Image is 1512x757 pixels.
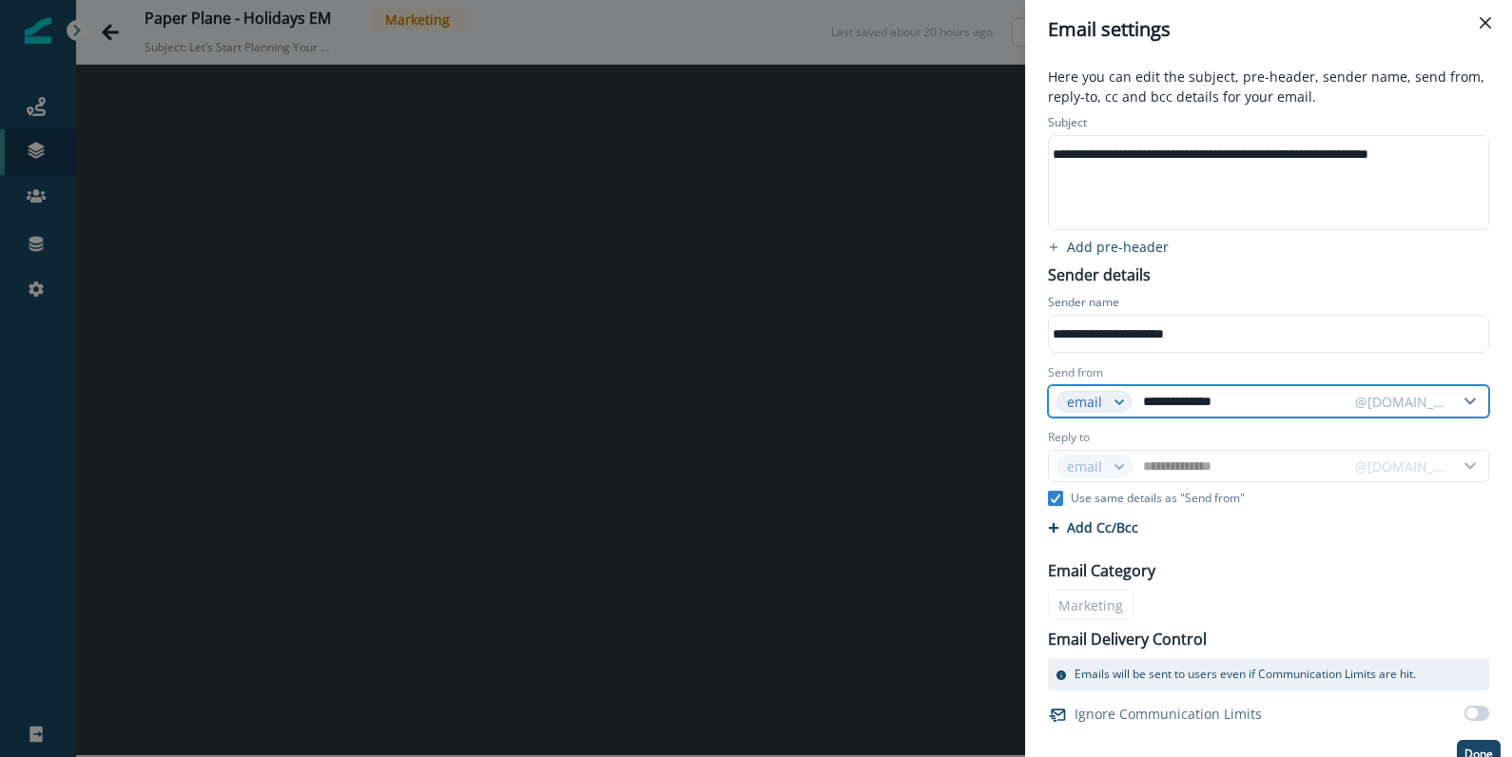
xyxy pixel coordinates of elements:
p: Subject [1048,114,1087,135]
p: Use same details as "Send from" [1071,490,1245,507]
div: Email settings [1048,15,1489,44]
p: Sender name [1048,294,1119,315]
p: Emails will be sent to users even if Communication Limits are hit. [1075,666,1416,683]
p: Add pre-header [1067,238,1169,256]
button: Add Cc/Bcc [1048,518,1138,536]
label: Send from [1048,364,1103,381]
p: Email Category [1048,559,1155,582]
button: Close [1470,8,1501,38]
div: @[DOMAIN_NAME] [1355,392,1446,412]
label: Reply to [1048,429,1090,446]
p: Here you can edit the subject, pre-header, sender name, send from, reply-to, cc and bcc details f... [1037,67,1501,110]
p: Sender details [1037,260,1162,286]
button: add preheader [1037,238,1180,256]
div: email [1067,392,1105,412]
p: Email Delivery Control [1048,628,1207,650]
p: Ignore Communication Limits [1075,704,1262,724]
